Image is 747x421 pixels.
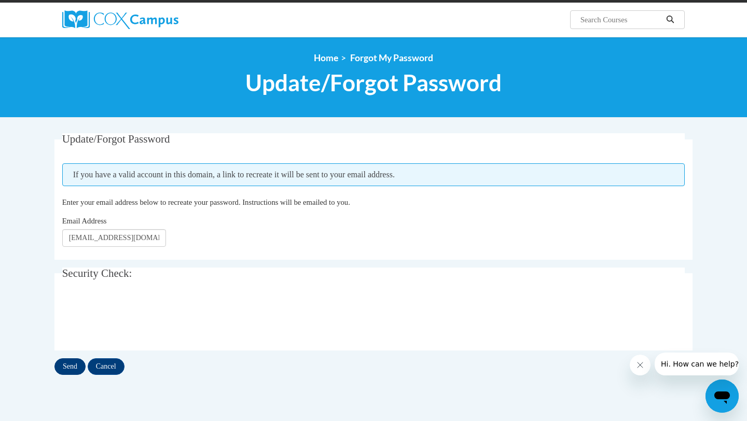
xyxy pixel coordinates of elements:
[62,10,178,29] img: Cox Campus
[662,13,678,26] button: Search
[62,267,132,279] span: Security Check:
[62,297,220,338] iframe: reCAPTCHA
[62,163,685,186] span: If you have a valid account in this domain, a link to recreate it will be sent to your email addr...
[630,355,651,375] iframe: Close message
[62,229,166,247] input: Email
[706,380,739,413] iframe: Button to launch messaging window
[245,69,502,96] span: Update/Forgot Password
[314,52,338,63] a: Home
[62,133,170,145] span: Update/Forgot Password
[54,358,86,375] input: Send
[88,358,125,375] input: Cancel
[579,13,662,26] input: Search Courses
[62,217,107,225] span: Email Address
[62,198,350,206] span: Enter your email address below to recreate your password. Instructions will be emailed to you.
[350,52,433,63] span: Forgot My Password
[62,10,259,29] a: Cox Campus
[655,353,739,375] iframe: Message from company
